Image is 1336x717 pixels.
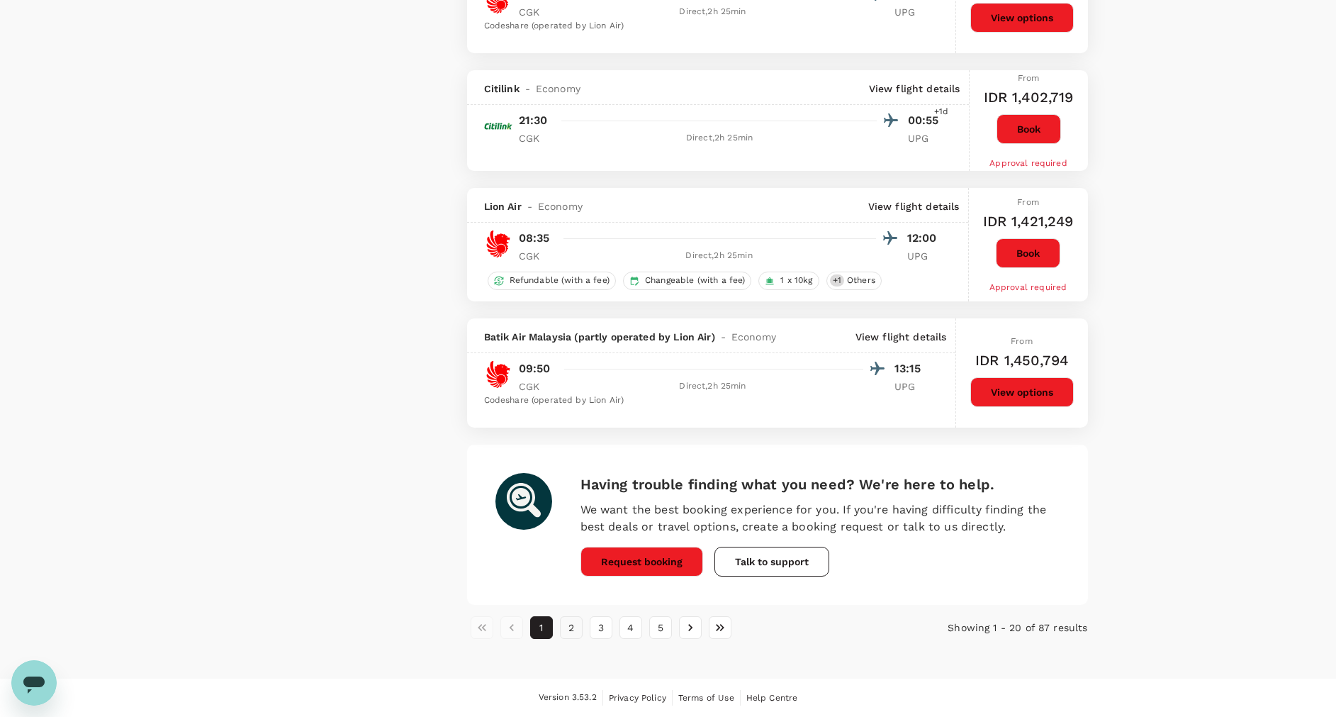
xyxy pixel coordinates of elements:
div: Codeshare (operated by Lion Air) [484,394,930,408]
h6: Having trouble finding what you need? We're here to help. [580,473,1060,496]
span: Lion Air [484,199,522,213]
span: Economy [538,199,583,213]
button: page 1 [530,616,553,639]
nav: pagination navigation [467,616,881,639]
span: +1d [934,105,948,119]
div: Direct , 2h 25min [563,5,863,19]
button: Request booking [580,547,703,577]
p: View flight details [869,82,960,96]
p: 21:30 [519,112,548,129]
p: CGK [519,131,554,145]
iframe: Button to launch messaging window [11,660,57,706]
span: - [715,330,731,344]
div: +1Others [826,272,882,290]
span: Changeable (with a fee) [639,274,751,287]
button: Go to page 2 [560,616,583,639]
div: 1 x 10kg [758,272,819,290]
h6: IDR 1,421,249 [983,210,1074,233]
p: 08:35 [519,230,550,247]
p: UPG [908,131,943,145]
p: 13:15 [894,360,930,377]
p: 12:00 [907,230,943,247]
button: Go to last page [709,616,731,639]
span: Approval required [989,282,1067,292]
p: Showing 1 - 20 of 87 results [881,621,1088,635]
p: UPG [894,5,930,19]
span: From [1018,73,1040,83]
span: + 1 [830,274,844,287]
h6: IDR 1,450,794 [975,349,1068,372]
div: Direct , 2h 25min [563,131,877,145]
button: Book [996,238,1060,268]
span: Economy [731,330,776,344]
a: Privacy Policy [609,690,666,706]
button: View options [970,377,1074,407]
p: View flight details [868,199,960,213]
button: Go to next page [679,616,702,639]
p: CGK [519,5,554,19]
span: Approval required [989,158,1067,168]
div: Changeable (with a fee) [623,272,751,290]
div: Refundable (with a fee) [488,272,616,290]
span: Help Centre [746,693,798,703]
button: Talk to support [714,547,829,577]
span: Privacy Policy [609,693,666,703]
p: We want the best booking experience for you. If you're having difficulty finding the best deals o... [580,501,1060,535]
p: 00:55 [908,112,943,129]
div: Codeshare (operated by Lion Air) [484,19,930,33]
span: Terms of Use [678,693,734,703]
span: From [1017,197,1039,207]
p: UPG [894,379,930,394]
p: 09:50 [519,360,551,377]
button: Go to page 3 [590,616,612,639]
div: Direct , 2h 25min [563,379,863,394]
span: Batik Air Malaysia (partly operated by Lion Air) [484,330,715,344]
span: From [1011,336,1033,346]
button: View options [970,3,1074,33]
img: OD [484,360,512,389]
span: Others [841,274,881,287]
a: Terms of Use [678,690,734,706]
span: - [522,199,538,213]
span: Refundable (with a fee) [504,274,615,287]
img: QG [484,112,512,140]
a: Help Centre [746,690,798,706]
p: UPG [907,249,943,263]
div: Direct , 2h 25min [563,249,876,263]
span: Citilink [484,82,520,96]
h6: IDR 1,402,719 [984,86,1074,109]
button: Go to page 5 [649,616,672,639]
span: Economy [536,82,580,96]
span: 1 x 10kg [775,274,818,287]
p: CGK [519,379,554,394]
p: CGK [519,249,554,263]
span: Version 3.53.2 [539,691,597,705]
img: JT [484,230,512,258]
span: - [520,82,536,96]
button: Go to page 4 [619,616,642,639]
button: Book [997,114,1061,144]
p: View flight details [855,330,947,344]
